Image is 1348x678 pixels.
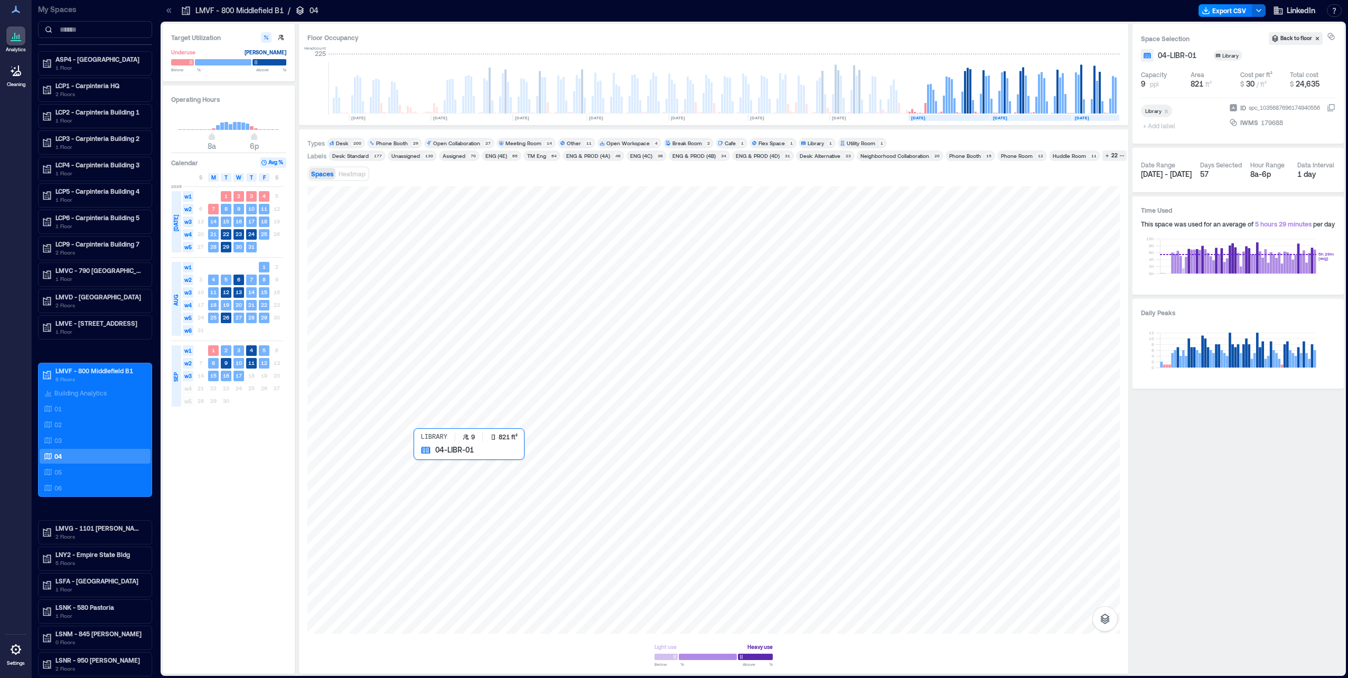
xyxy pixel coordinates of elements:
text: 1 [224,193,228,199]
p: LMVF - 800 Middlefield B1 [195,5,284,16]
text: 4 [263,193,266,199]
span: w4 [183,229,193,240]
span: 821 [1191,79,1203,88]
span: 5 hours 29 minutes [1255,220,1312,228]
button: Heatmap [336,168,368,180]
text: 1 [263,263,266,270]
div: 12 [1036,153,1045,159]
text: 28 [248,314,255,321]
button: Avg % [260,157,286,168]
tspan: 4h [1149,257,1154,262]
div: ENG & PROD (4D) [736,152,780,159]
div: 11 [1089,153,1098,159]
p: 1 Floor [55,222,144,230]
p: LCP3 - Carpinteria Building 2 [55,134,144,143]
p: 1 Floor [55,327,144,336]
text: 16 [223,372,229,379]
div: 22 [1110,151,1119,161]
tspan: 8h [1149,243,1154,248]
div: Flex Space [759,139,785,147]
text: 26 [223,314,229,321]
div: Desk [336,139,348,147]
div: Days Selected [1200,161,1242,169]
div: Huddle Room [1053,152,1086,159]
p: 06 [54,484,62,492]
div: 11 [584,140,593,146]
span: w5 [183,313,193,323]
div: ENG & PROD (4B) [672,152,716,159]
p: 1 Floor [55,116,144,125]
tspan: 6 [1152,347,1154,353]
div: Library [808,139,824,147]
text: 4 [212,276,215,282]
span: SEP [172,372,180,382]
div: 15 [984,153,993,159]
text: [DATE] [750,115,764,120]
p: 03 [54,436,62,445]
p: LCP4 - Carpinteria Building 3 [55,161,144,169]
div: This space was used for an average of per day [1141,220,1335,228]
button: Back to floor [1269,32,1323,45]
div: 34 [719,153,728,159]
span: 2025 [171,183,182,190]
span: AUG [172,295,180,306]
p: 1 Floor [55,143,144,151]
h3: Operating Hours [171,94,286,105]
div: ENG & PROD (4A) [566,152,610,159]
div: Assigned [443,152,465,159]
tspan: 12 [1149,330,1154,335]
span: w4 [183,383,193,394]
span: 6p [250,142,259,150]
p: 2 Floors [55,532,144,541]
div: TM Eng [527,152,546,159]
p: LSNK - 580 Pastoria [55,603,144,611]
text: 28 [210,243,217,250]
span: $ [1290,80,1294,88]
span: M [211,173,216,182]
text: 29 [223,243,229,250]
div: Phone Room [1001,152,1033,159]
span: Below % [654,661,684,667]
span: LinkedIn [1287,5,1315,16]
div: 1 [878,140,885,146]
text: 16 [236,218,242,224]
button: Export CSV [1199,4,1252,17]
tspan: 6h [1149,250,1154,255]
h3: Time Used [1141,205,1335,215]
span: w6 [183,325,193,336]
text: 18 [261,218,267,224]
text: 23 [236,231,242,237]
tspan: 0 [1152,365,1154,370]
text: 5 [224,276,228,282]
div: Library [1222,52,1240,59]
text: 25 [261,231,267,237]
div: 46 [613,153,622,159]
div: Date Range [1141,161,1175,169]
span: 04-LIBR-01 [1158,50,1196,61]
span: 8a [208,142,216,150]
text: 25 [210,314,217,321]
span: w1 [183,262,193,272]
p: LSNM - 845 [PERSON_NAME] [55,629,144,638]
div: Meeting Room [506,139,541,147]
button: Spaces [309,168,335,180]
text: 17 [248,218,255,224]
div: 14 [545,140,554,146]
text: 7 [212,205,215,212]
text: 8 [212,360,215,366]
div: Neighborhood Collaboration [860,152,929,159]
button: IDspc_1035687696174940556 [1327,103,1335,112]
text: [DATE] [911,115,925,120]
span: w3 [183,216,193,227]
span: w1 [183,191,193,202]
p: LCP9 - Carpinteria Building 7 [55,240,144,248]
div: 177 [372,153,383,159]
text: 21 [248,302,255,308]
text: 6 [237,276,240,282]
span: w2 [183,204,193,214]
text: 31 [248,243,255,250]
p: / [288,5,291,16]
span: ft² [1205,80,1212,88]
span: S [275,173,278,182]
text: [DATE] [1075,115,1089,120]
